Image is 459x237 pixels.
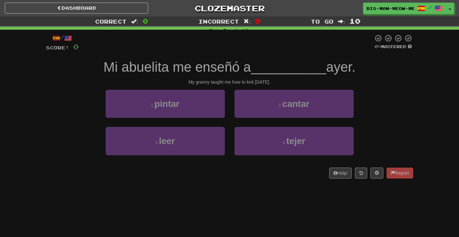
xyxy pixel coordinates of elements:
[158,3,301,14] a: Clozemaster
[282,99,309,109] span: cantar
[224,28,250,33] strong: Everyday Life
[234,90,354,118] button: 2.cantar
[198,18,239,25] span: Incorrect
[5,3,148,14] a: Dashboard
[143,17,148,25] span: 0
[282,140,286,145] small: 4 .
[154,99,179,109] span: pintar
[286,136,305,146] span: tejer
[375,44,381,49] span: 0 %
[46,45,69,50] span: Score:
[159,136,175,146] span: leer
[311,18,333,25] span: To go
[279,103,282,108] small: 2 .
[244,19,251,24] span: :
[251,59,326,75] span: __________
[387,168,413,179] button: Report
[95,18,127,25] span: Correct
[131,19,138,24] span: :
[234,127,354,155] button: 4.tejer
[329,168,352,179] button: Help!
[326,59,356,75] span: ayer.
[349,17,360,25] span: 10
[338,19,345,24] span: :
[363,3,446,14] a: big-man-meow-meow /
[373,44,413,50] div: Mastered
[255,17,261,25] span: 0
[106,90,225,118] button: 1.pintar
[106,127,225,155] button: 3.leer
[73,43,79,51] span: 0
[428,5,432,10] span: /
[355,168,367,179] button: Round history (alt+y)
[151,103,155,108] small: 1 .
[46,34,79,42] div: /
[103,59,251,75] span: Mi abuelita me enseñó a
[46,79,413,85] div: My granny taught me how to knit [DATE].
[367,5,414,11] span: big-man-meow-meow
[155,140,159,145] small: 3 .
